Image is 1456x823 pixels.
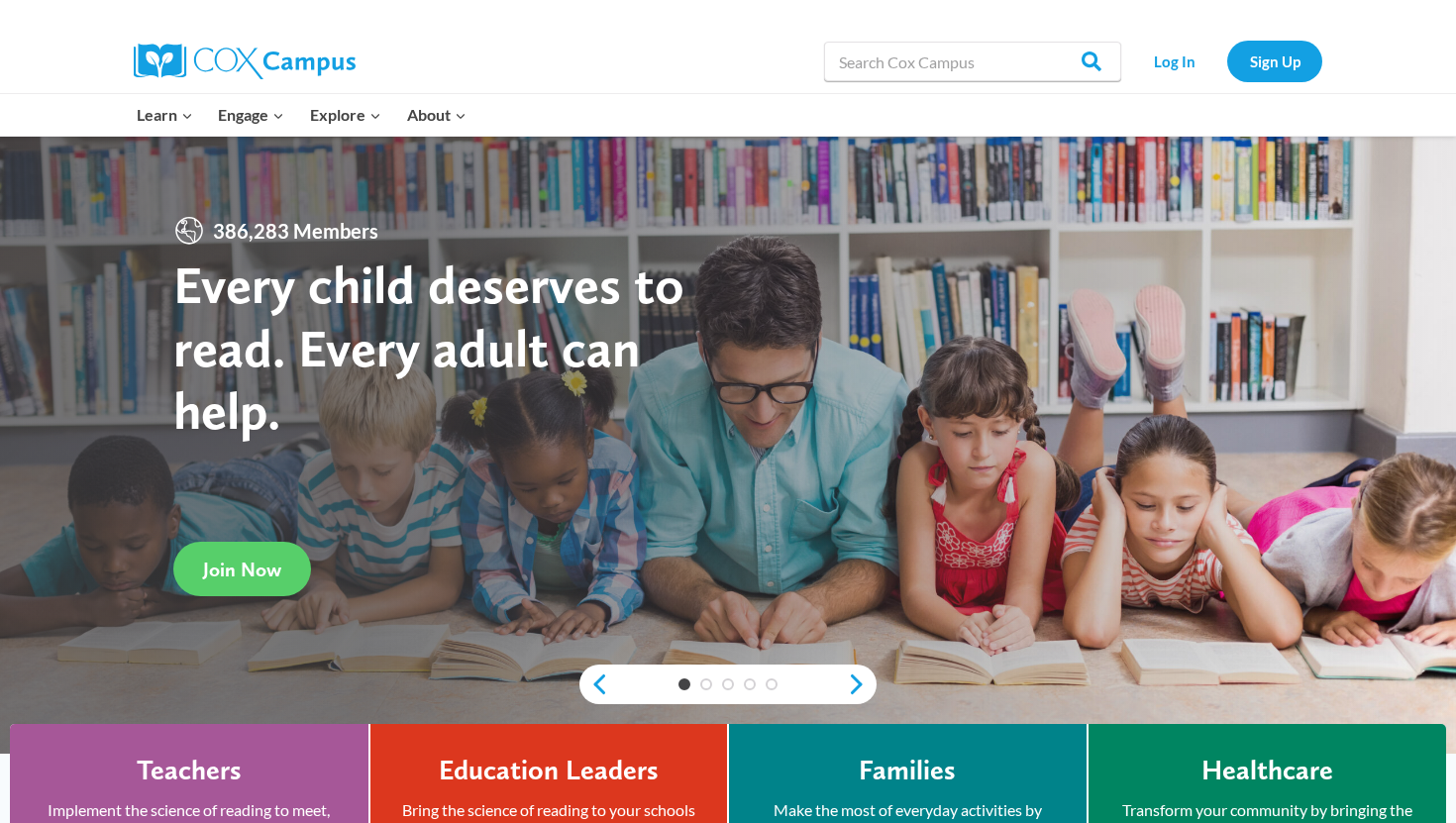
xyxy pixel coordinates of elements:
span: 386,283 Members [205,215,386,247]
a: Log In [1131,41,1217,81]
div: content slider buttons [579,665,877,704]
a: 1 [678,678,690,690]
nav: Secondary Navigation [1131,41,1322,81]
h4: Teachers [137,754,242,787]
a: 5 [766,678,778,690]
h4: Education Leaders [439,754,659,787]
span: Engage [218,102,284,128]
input: Search Cox Campus [824,42,1121,81]
strong: Every child deserves to read. Every adult can help. [173,253,684,442]
a: previous [579,672,609,696]
img: Cox Campus [134,44,356,79]
span: Explore [310,102,381,128]
a: Sign Up [1227,41,1322,81]
h4: Healthcare [1201,754,1333,787]
a: Join Now [173,542,311,596]
nav: Primary Navigation [124,94,478,136]
a: 2 [700,678,712,690]
span: Learn [137,102,193,128]
h4: Families [859,754,956,787]
span: Join Now [203,558,281,581]
a: 4 [744,678,756,690]
span: About [407,102,467,128]
a: 3 [722,678,734,690]
a: next [847,672,877,696]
